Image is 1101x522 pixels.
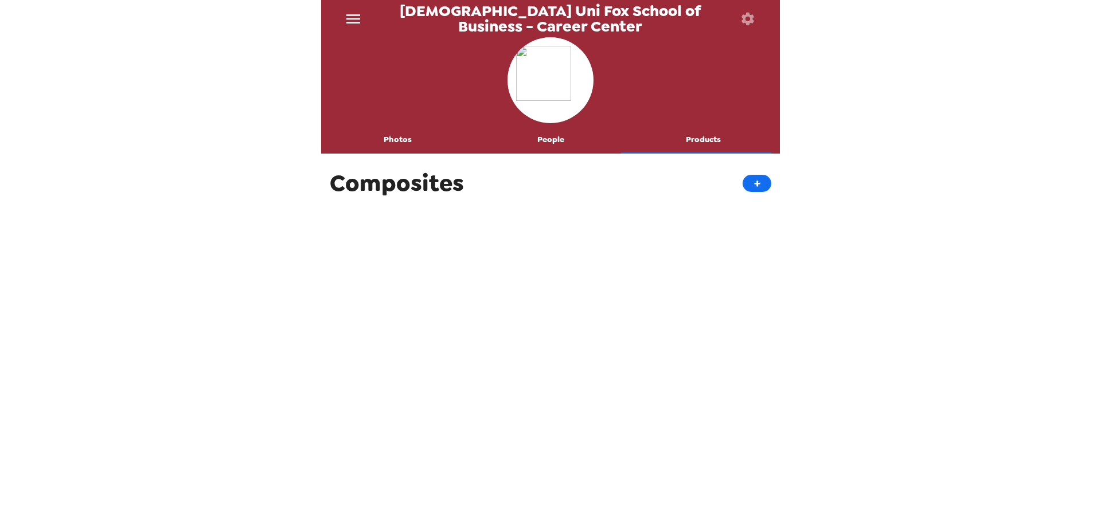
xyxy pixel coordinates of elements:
[743,175,771,192] button: +
[474,126,627,154] button: People
[321,126,474,154] button: Photos
[372,3,729,34] span: [DEMOGRAPHIC_DATA] Uni Fox School of Business - Career Center
[330,168,464,198] span: Composites
[516,46,585,115] img: org logo
[627,126,780,154] button: Products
